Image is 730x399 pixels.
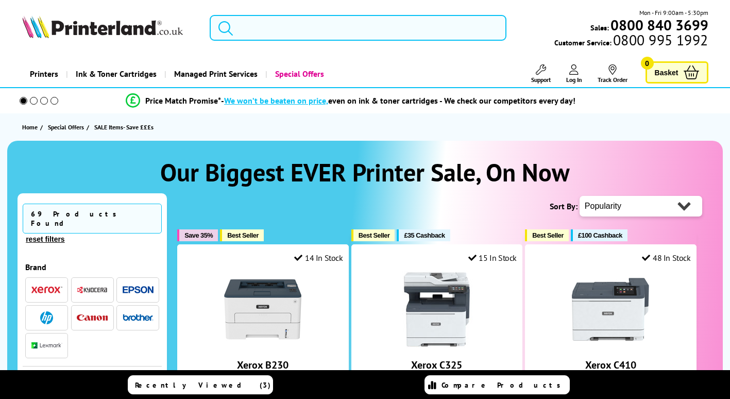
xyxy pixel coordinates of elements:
a: Managed Print Services [164,61,265,87]
button: Kyocera [74,283,111,297]
a: Log In [566,64,582,84]
button: HP [28,311,65,325]
h1: Our Biggest EVER Printer Sale, On Now [18,156,712,188]
a: Printerland Logo [22,15,197,40]
span: Special Offers [48,122,84,132]
button: reset filters [23,235,67,244]
span: Sort By: [550,201,578,211]
a: Printers [22,61,66,87]
div: Brand [25,262,159,272]
span: Mon - Fri 9:00am - 5:30pm [639,8,708,18]
img: Xerox B230 [224,271,301,348]
img: Xerox C325 [398,271,476,348]
button: Epson [120,283,157,297]
img: Lexmark [31,342,62,348]
button: Best Seller [351,229,395,241]
div: 48 In Stock [642,253,690,263]
div: - even on ink & toner cartridges - We check our competitors every day! [221,95,575,106]
span: Customer Service: [554,35,708,47]
span: Best Seller [532,231,564,239]
a: Track Order [598,64,627,84]
a: Support [531,64,551,84]
a: Special Offers [48,122,87,132]
a: Xerox C325 [411,358,462,372]
button: Brother [120,311,157,325]
b: 0800 840 3699 [610,15,708,35]
li: modal_Promise [5,92,696,110]
span: Support [531,76,551,84]
a: 0800 840 3699 [609,20,708,30]
a: Basket 0 [646,61,708,84]
span: Basket [655,65,678,79]
button: Best Seller [220,229,264,241]
span: Recently Viewed (3) [135,380,271,390]
img: Brother [123,314,154,321]
img: Kyocera [77,286,108,294]
img: HP [40,311,53,324]
a: Xerox C325 [398,340,476,350]
span: 0800 995 1992 [612,35,708,45]
span: 69 Products Found [23,204,162,234]
a: Ink & Toner Cartridges [66,61,164,87]
span: 0 [641,57,654,70]
div: 14 In Stock [294,253,343,263]
a: Recently Viewed (3) [128,375,273,394]
button: Canon [74,311,111,325]
span: Price Match Promise* [145,95,221,106]
span: Best Seller [359,231,390,239]
button: Save 35% [177,229,218,241]
span: £35 Cashback [404,231,445,239]
img: Xerox [31,286,62,293]
a: Xerox C410 [572,340,649,350]
span: Sales: [590,23,609,32]
a: Special Offers [265,61,332,87]
span: SALE Items- Save £££s [94,123,154,131]
span: £100 Cashback [578,231,622,239]
a: Xerox C410 [585,358,636,372]
button: £100 Cashback [571,229,627,241]
img: Epson [123,286,154,294]
button: Best Seller [525,229,569,241]
button: Lexmark [28,339,65,353]
a: Xerox B230 [224,340,301,350]
span: Save 35% [184,231,213,239]
span: Compare Products [442,380,566,390]
img: Printerland Logo [22,15,183,38]
a: Home [22,122,40,132]
button: Xerox [28,283,65,297]
span: Best Seller [227,231,259,239]
a: Xerox B230 [237,358,288,372]
img: Xerox C410 [572,271,649,348]
button: £35 Cashback [397,229,450,241]
a: Compare Products [425,375,570,394]
span: Ink & Toner Cartridges [76,61,157,87]
span: Log In [566,76,582,84]
div: 15 In Stock [468,253,517,263]
span: We won’t be beaten on price, [224,95,328,106]
img: Canon [77,314,108,321]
